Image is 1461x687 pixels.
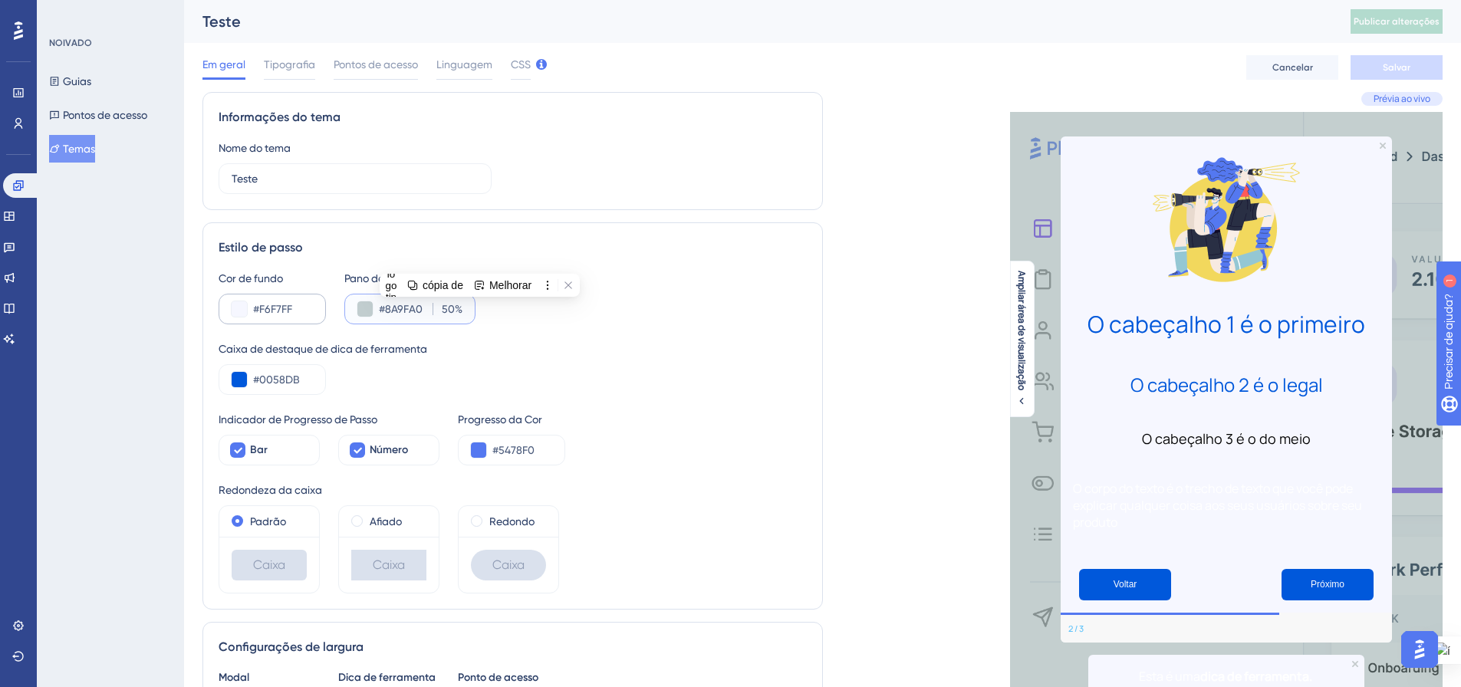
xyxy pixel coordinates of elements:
[370,515,402,528] font: Afiado
[334,58,418,71] font: Pontos de acesso
[36,7,132,18] font: Precisar de ajuda?
[49,38,92,48] font: NOIVADO
[1380,143,1386,149] div: Fechar visualização
[219,142,291,154] font: Nome do tema
[1079,569,1171,600] button: Anterior
[1142,429,1311,448] font: O cabeçalho 3 é o do meio
[1200,668,1312,685] font: dica de ferramenta.
[253,557,285,572] font: Caixa
[1397,626,1443,672] iframe: Iniciador do Assistente de IA do UserGuiding
[438,300,455,318] input: %
[219,343,427,355] font: Caixa de destaque de dica de ferramenta
[1130,372,1323,397] font: O cabeçalho 2 é o legal
[63,143,95,155] font: Temas
[49,101,147,129] button: Pontos de acesso
[338,671,436,684] font: Dica de ferramenta
[370,443,408,456] font: Número
[1351,55,1443,80] button: Salvar
[232,170,479,187] input: Nome do tema
[219,639,364,654] font: Configurações de largura
[1272,62,1313,73] font: Cancelar
[1150,143,1303,296] img: Mídia Modal
[1352,661,1358,667] div: Fechar visualização
[1114,579,1137,590] font: Voltar
[1088,308,1365,340] font: O cabeçalho 1 é o primeiro
[63,109,147,121] font: Pontos de acesso
[219,110,341,124] font: Informações do tema
[458,413,542,426] font: Progresso da Cor
[1009,271,1034,407] button: Ampliar área de visualização
[373,557,405,572] font: Caixa
[344,272,416,284] font: Pano de fundo
[202,12,241,31] font: Teste
[219,671,249,684] font: Modal
[1068,623,1084,635] div: Passo 2 de 3
[436,58,492,71] font: Linguagem
[202,58,245,71] font: Em geral
[219,413,377,426] font: Indicador de Progresso de Passo
[1015,271,1028,390] font: Ampliar área de visualização
[1061,615,1392,643] div: Rodapé
[1246,55,1338,80] button: Cancelar
[1383,62,1410,73] font: Salvar
[219,240,303,255] font: Estilo de passo
[1282,569,1374,600] button: Próximo
[1374,92,1430,105] font: Prévia ao vivo
[1351,9,1443,34] button: Publicar alterações
[49,135,95,163] button: Temas
[1311,579,1344,590] font: Próximo
[511,58,531,71] font: CSS
[455,303,462,315] font: %
[1073,480,1364,531] font: O corpo do texto é o trecho de texto que você pode explicar qualquer coisa aos seus usuários sobr...
[219,272,283,284] font: Cor de fundo
[63,75,91,87] font: Guias
[250,515,286,528] font: Padrão
[143,9,147,18] font: 1
[1068,623,1084,634] font: 2 / 3
[492,557,525,572] font: Caixa
[458,671,538,684] font: Ponto de acesso
[1354,16,1440,27] font: Publicar alterações
[219,484,322,496] font: Redondeza da caixa
[250,443,268,456] font: Bar
[49,67,91,95] button: Guias
[264,58,315,71] font: Tipografia
[1139,668,1200,685] font: Esta é uma
[489,515,535,528] font: Redondo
